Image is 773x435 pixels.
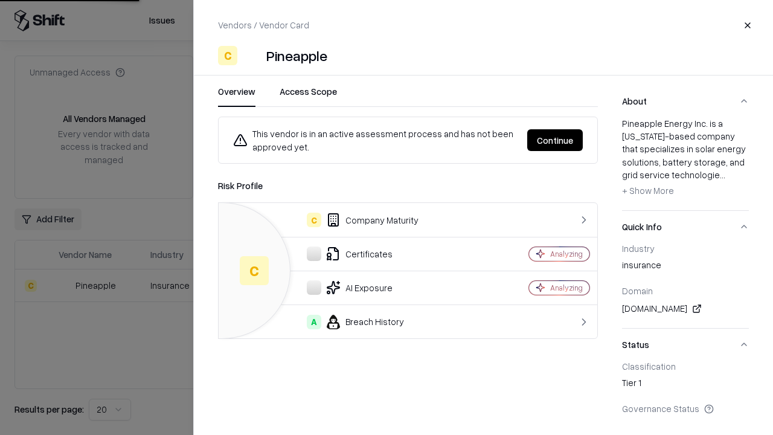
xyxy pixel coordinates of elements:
[720,169,725,180] span: ...
[622,117,749,210] div: About
[622,85,749,117] button: About
[622,243,749,328] div: Quick Info
[218,19,309,31] p: Vendors / Vendor Card
[622,329,749,361] button: Status
[228,280,487,295] div: AI Exposure
[622,376,749,393] div: Tier 1
[622,211,749,243] button: Quick Info
[233,127,518,153] div: This vendor is in an active assessment process and has not been approved yet.
[266,46,327,65] div: Pineapple
[218,46,237,65] div: C
[622,181,674,201] button: + Show More
[307,315,321,329] div: A
[550,283,583,293] div: Analyzing
[240,256,269,285] div: C
[622,259,749,275] div: insurance
[527,129,583,151] button: Continue
[307,213,321,227] div: C
[622,117,749,201] div: Pineapple Energy Inc. is a [US_STATE]-based company that specializes in solar energy solutions, b...
[280,85,337,107] button: Access Scope
[218,178,598,193] div: Risk Profile
[622,185,674,196] span: + Show More
[550,249,583,259] div: Analyzing
[622,403,749,414] div: Governance Status
[228,246,487,261] div: Certificates
[218,85,255,107] button: Overview
[228,315,487,329] div: Breach History
[622,361,749,372] div: Classification
[622,301,749,316] div: [DOMAIN_NAME]
[242,46,261,65] img: Pineapple
[228,213,487,227] div: Company Maturity
[622,243,749,254] div: Industry
[622,285,749,296] div: Domain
